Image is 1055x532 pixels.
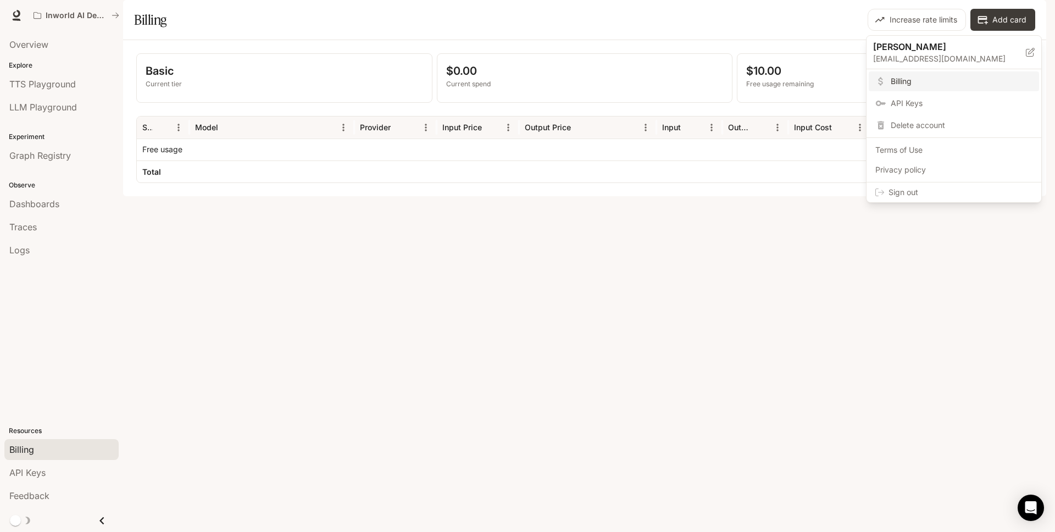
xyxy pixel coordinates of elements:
a: Privacy policy [869,160,1039,180]
span: API Keys [891,98,1032,109]
span: Privacy policy [875,164,1032,175]
a: API Keys [869,93,1039,113]
a: Terms of Use [869,140,1039,160]
div: Sign out [867,182,1041,202]
div: [PERSON_NAME][EMAIL_ADDRESS][DOMAIN_NAME] [867,36,1041,69]
span: Sign out [889,187,1032,198]
div: Delete account [869,115,1039,135]
span: Delete account [891,120,1032,131]
p: [PERSON_NAME] [873,40,1008,53]
p: [EMAIL_ADDRESS][DOMAIN_NAME] [873,53,1026,64]
a: Billing [869,71,1039,91]
span: Billing [891,76,1032,87]
span: Terms of Use [875,145,1032,156]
